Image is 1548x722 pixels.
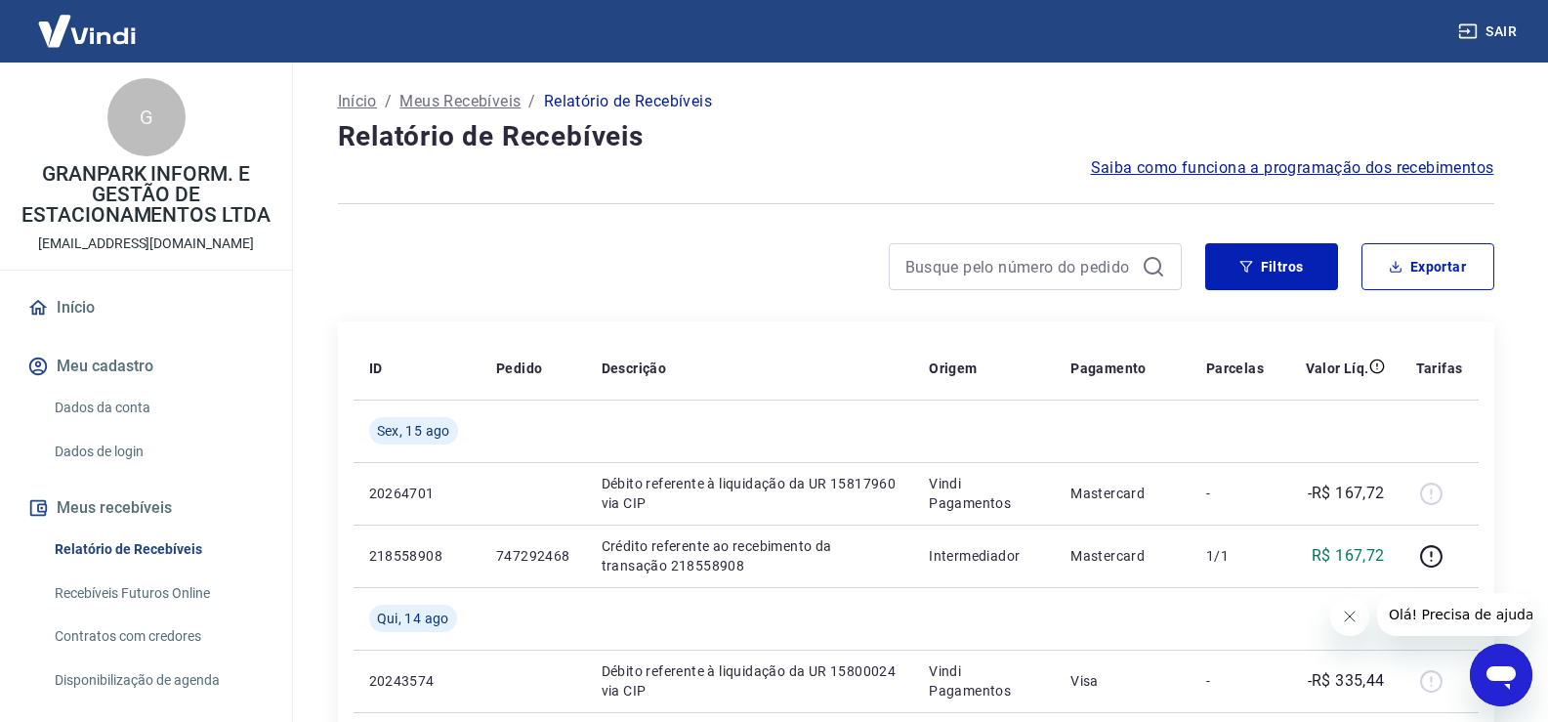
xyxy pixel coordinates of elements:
p: Débito referente à liquidação da UR 15800024 via CIP [602,661,899,701]
input: Busque pelo número do pedido [905,252,1134,281]
button: Meu cadastro [23,345,269,388]
span: Qui, 14 ago [377,609,449,628]
p: 747292468 [496,546,570,566]
p: GRANPARK INFORM. E GESTÃO DE ESTACIONAMENTOS LTDA [16,164,276,226]
a: Meus Recebíveis [399,90,521,113]
p: [EMAIL_ADDRESS][DOMAIN_NAME] [38,234,254,254]
a: Disponibilização de agenda [47,660,269,701]
a: Relatório de Recebíveis [47,530,269,570]
p: Descrição [602,359,667,378]
p: / [385,90,392,113]
p: 218558908 [369,546,465,566]
button: Filtros [1205,243,1338,290]
p: Pedido [496,359,542,378]
iframe: Botão para abrir a janela de mensagens [1470,644,1532,706]
p: Parcelas [1206,359,1264,378]
p: Tarifas [1416,359,1463,378]
h4: Relatório de Recebíveis [338,117,1494,156]
p: R$ 167,72 [1312,544,1385,568]
p: Intermediador [929,546,1039,566]
p: Origem [929,359,977,378]
p: Visa [1070,671,1175,691]
p: -R$ 167,72 [1308,482,1385,505]
iframe: Mensagem da empresa [1377,593,1532,636]
p: 1/1 [1206,546,1264,566]
p: Pagamento [1070,359,1147,378]
p: / [528,90,535,113]
p: Valor Líq. [1306,359,1369,378]
iframe: Fechar mensagem [1330,597,1369,636]
p: Mastercard [1070,484,1175,503]
a: Início [23,286,269,329]
button: Sair [1454,14,1525,50]
p: -R$ 335,44 [1308,669,1385,693]
a: Dados da conta [47,388,269,428]
a: Contratos com credores [47,616,269,657]
a: Dados de login [47,432,269,472]
button: Meus recebíveis [23,487,269,530]
p: Vindi Pagamentos [929,474,1039,513]
a: Saiba como funciona a programação dos recebimentos [1091,156,1494,180]
p: Mastercard [1070,546,1175,566]
p: ID [369,359,383,378]
p: Débito referente à liquidação da UR 15817960 via CIP [602,474,899,513]
img: Vindi [23,1,150,61]
p: 20243574 [369,671,465,691]
a: Início [338,90,377,113]
p: Crédito referente ao recebimento da transação 218558908 [602,536,899,575]
p: Relatório de Recebíveis [544,90,712,113]
div: G [107,78,186,156]
p: - [1206,484,1264,503]
span: Sex, 15 ago [377,421,450,441]
p: - [1206,671,1264,691]
p: 20264701 [369,484,465,503]
a: Recebíveis Futuros Online [47,573,269,614]
button: Exportar [1361,243,1494,290]
span: Olá! Precisa de ajuda? [12,14,164,29]
p: Vindi Pagamentos [929,661,1039,701]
